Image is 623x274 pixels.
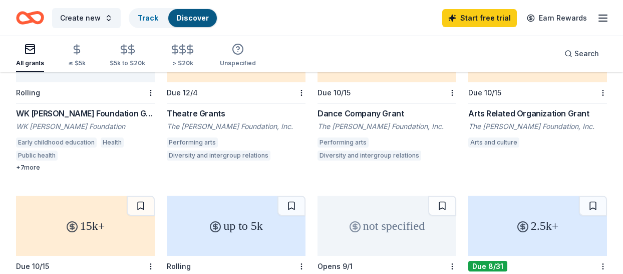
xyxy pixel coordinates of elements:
[138,14,158,22] a: Track
[167,121,305,131] div: The [PERSON_NAME] Foundation, Inc.
[110,59,145,67] div: $5k to $20k
[16,262,49,270] div: Due 10/15
[220,39,256,72] button: Unspecified
[468,107,607,119] div: Arts Related Organization Grant
[16,59,44,67] div: All grants
[468,138,519,148] div: Arts and culture
[176,14,209,22] a: Discover
[16,6,44,30] a: Home
[318,88,351,97] div: Due 10/15
[468,121,607,131] div: The [PERSON_NAME] Foundation, Inc.
[68,59,86,67] div: ≤ $5k
[556,44,607,64] button: Search
[167,151,270,161] div: Diversity and intergroup relations
[318,196,456,256] div: not specified
[318,121,456,131] div: The [PERSON_NAME] Foundation, Inc.
[468,22,607,151] a: 15k+Due 10/15Arts Related Organization GrantThe [PERSON_NAME] Foundation, Inc.Arts and culture
[574,48,599,60] span: Search
[521,9,593,27] a: Earn Rewards
[101,138,124,148] div: Health
[468,261,507,271] div: Due 8/31
[318,107,456,119] div: Dance Company Grant
[167,22,305,164] a: 15k+Due 12/4Theatre GrantsThe [PERSON_NAME] Foundation, Inc.Performing artsDiversity and intergro...
[220,59,256,67] div: Unspecified
[442,9,517,27] a: Start free trial
[169,59,196,67] div: > $20k
[318,262,353,270] div: Opens 9/1
[16,151,58,161] div: Public health
[129,8,218,28] button: TrackDiscover
[16,196,155,256] div: 15k+
[110,40,145,72] button: $5k to $20k
[167,262,191,270] div: Rolling
[60,12,101,24] span: Create new
[167,107,305,119] div: Theatre Grants
[169,40,196,72] button: > $20k
[68,40,86,72] button: ≤ $5k
[167,196,305,256] div: up to 5k
[167,88,198,97] div: Due 12/4
[468,88,501,97] div: Due 10/15
[318,22,456,164] a: 15k+Due 10/15Dance Company GrantThe [PERSON_NAME] Foundation, Inc.Performing artsDiversity and in...
[318,138,369,148] div: Performing arts
[16,138,97,148] div: Early childhood education
[16,39,44,72] button: All grants
[318,151,421,161] div: Diversity and intergroup relations
[16,164,155,172] div: + 7 more
[167,138,218,148] div: Performing arts
[16,107,155,119] div: WK [PERSON_NAME] Foundation Grant
[16,22,155,172] a: not specifiedRollingWK [PERSON_NAME] Foundation GrantWK [PERSON_NAME] FoundationEarly childhood e...
[16,121,155,131] div: WK [PERSON_NAME] Foundation
[468,196,607,256] div: 2.5k+
[52,8,121,28] button: Create new
[16,88,40,97] div: Rolling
